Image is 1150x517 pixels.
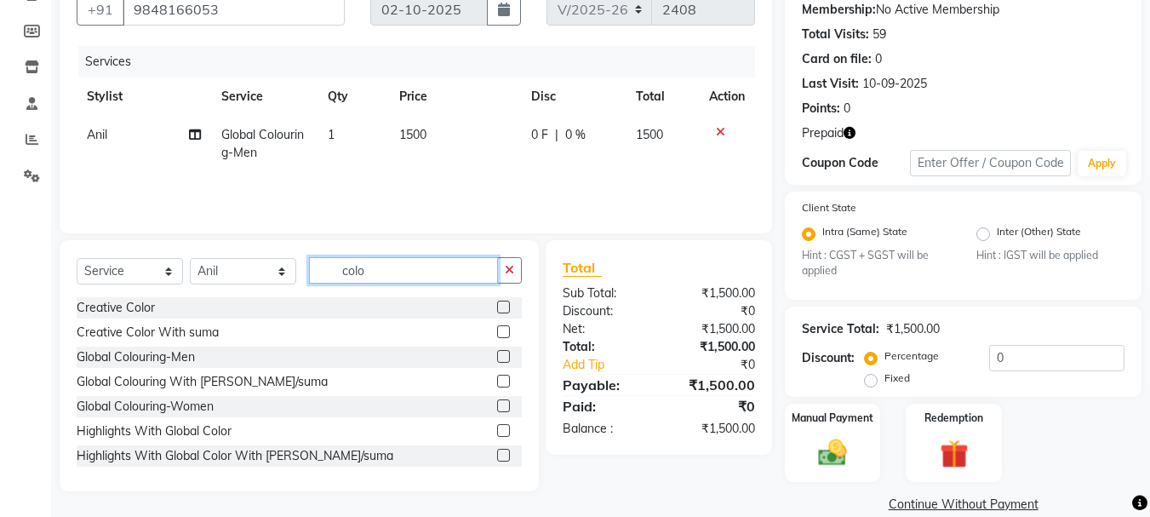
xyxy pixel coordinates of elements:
div: Paid: [550,396,659,416]
div: 10-09-2025 [862,75,927,93]
a: Add Tip [550,356,677,374]
th: Stylist [77,78,211,116]
span: 1 [328,127,335,142]
div: Services [78,46,768,78]
div: Sub Total: [550,284,659,302]
span: 0 F [531,126,548,144]
div: Payable: [550,375,659,395]
span: 1500 [399,127,426,142]
span: 1500 [636,127,663,142]
div: Total: [550,338,659,356]
div: ₹1,500.00 [659,420,768,438]
div: Net: [550,320,659,338]
div: No Active Membership [802,1,1124,19]
div: 59 [873,26,886,43]
small: Hint : CGST + SGST will be applied [802,248,950,279]
div: Highlights With Global Color [77,422,232,440]
div: Global Colouring-Men [77,348,195,366]
label: Manual Payment [792,411,873,426]
span: | [555,126,558,144]
div: ₹0 [659,396,768,416]
div: Creative Color [77,299,155,317]
label: Redemption [924,411,983,426]
div: Membership: [802,1,876,19]
th: Qty [318,78,389,116]
button: Apply [1078,151,1126,176]
th: Price [389,78,521,116]
div: Discount: [550,302,659,320]
div: Service Total: [802,320,879,338]
a: Continue Without Payment [788,496,1138,514]
div: 0 [875,50,882,68]
span: Prepaid [802,124,844,142]
img: _cash.svg [810,436,855,468]
div: ₹1,500.00 [659,375,768,395]
div: Total Visits: [802,26,869,43]
span: Global Colouring-Men [221,127,304,160]
div: Global Colouring With [PERSON_NAME]/suma [77,373,328,391]
input: Enter Offer / Coupon Code [910,150,1071,176]
div: Points: [802,100,840,118]
div: ₹1,500.00 [659,338,768,356]
div: 0 [844,100,850,118]
span: Anil [87,127,107,142]
span: Total [563,259,602,277]
th: Service [211,78,318,116]
div: ₹1,500.00 [659,284,768,302]
div: ₹1,500.00 [886,320,940,338]
div: ₹0 [659,302,768,320]
div: Balance : [550,420,659,438]
div: ₹1,500.00 [659,320,768,338]
small: Hint : IGST will be applied [976,248,1124,263]
input: Search or Scan [309,257,498,284]
label: Percentage [884,348,939,364]
span: 0 % [565,126,586,144]
div: Coupon Code [802,154,909,172]
div: Global Colouring-Women [77,398,214,416]
div: Creative Color With suma [77,324,219,342]
label: Inter (Other) State [997,224,1081,244]
div: ₹0 [678,356,769,374]
th: Disc [521,78,626,116]
div: Discount: [802,349,855,367]
div: Last Visit: [802,75,859,93]
div: Card on file: [802,50,872,68]
div: Highlights With Global Color With [PERSON_NAME]/suma [77,447,393,465]
label: Client State [802,200,856,215]
img: _gift.svg [931,436,977,471]
th: Total [626,78,700,116]
label: Fixed [884,371,910,386]
label: Intra (Same) State [822,224,907,244]
th: Action [699,78,755,116]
